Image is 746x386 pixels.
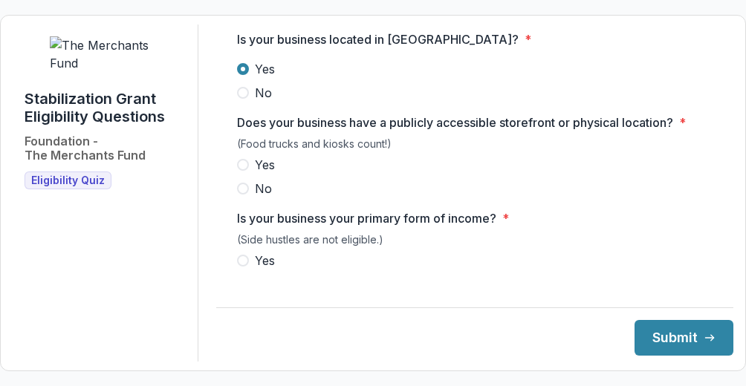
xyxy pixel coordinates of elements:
h2: Foundation - The Merchants Fund [25,134,146,163]
span: Yes [255,60,275,78]
span: No [255,84,272,102]
p: Is your business located in [GEOGRAPHIC_DATA]? [237,30,519,48]
span: No [255,275,272,293]
span: Yes [255,252,275,269]
span: No [255,180,272,197]
p: Does your business have a publicly accessible storefront or physical location? [237,114,673,131]
button: Submit [635,320,733,356]
span: Eligibility Quiz [31,174,105,187]
img: The Merchants Fund [50,36,161,72]
div: (Side hustles are not eligible.) [237,233,713,252]
p: Is your business your primary form of income? [237,209,496,227]
span: Yes [255,156,275,174]
div: (Food trucks and kiosks count!) [237,137,713,156]
h1: Stabilization Grant Eligibility Questions [25,90,186,125]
